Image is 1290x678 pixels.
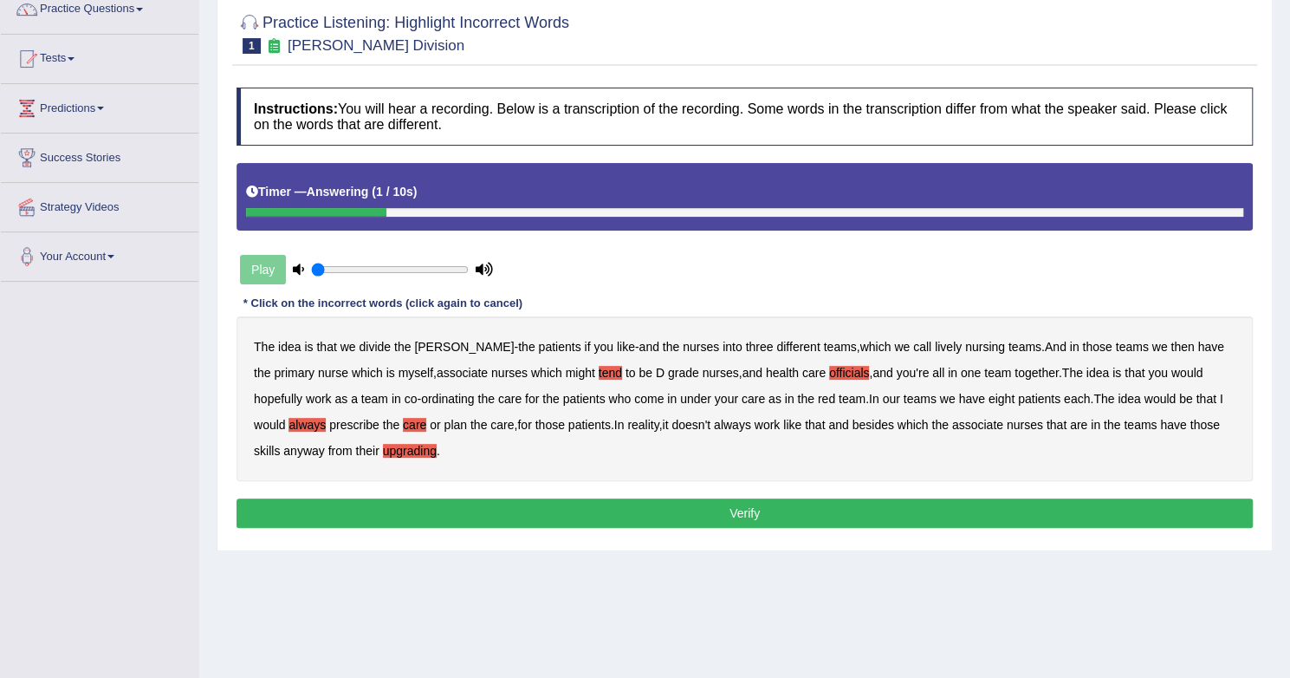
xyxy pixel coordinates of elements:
[599,366,622,380] b: tend
[392,392,401,406] b: in
[254,101,338,116] b: Instructions:
[1220,392,1223,406] b: I
[715,392,738,406] b: your
[783,418,801,432] b: like
[1093,392,1114,406] b: The
[952,418,1003,432] b: associate
[383,418,399,432] b: the
[1,183,198,226] a: Strategy Videos
[614,418,625,432] b: In
[568,418,611,432] b: patients
[1196,392,1215,406] b: that
[477,392,494,406] b: the
[361,392,388,406] b: team
[372,185,376,199] b: (
[334,392,347,406] b: as
[1,35,198,78] a: Tests
[1018,392,1060,406] b: patients
[318,366,348,380] b: nurse
[776,340,820,354] b: different
[237,499,1253,528] button: Verify
[274,366,314,380] b: primary
[1,84,198,127] a: Predictions
[882,392,899,406] b: our
[430,418,440,432] b: or
[1104,418,1120,432] b: the
[265,38,283,55] small: Exam occurring question
[538,340,580,354] b: patients
[1152,340,1168,354] b: we
[958,392,984,406] b: have
[989,392,1014,406] b: eight
[768,392,781,406] b: as
[931,418,948,432] b: the
[940,392,956,406] b: we
[898,418,929,432] b: which
[288,37,464,54] small: [PERSON_NAME] Division
[1118,392,1140,406] b: idea
[1062,366,1083,380] b: The
[683,340,719,354] b: nurses
[894,340,910,354] b: we
[1179,392,1193,406] b: be
[965,340,1005,354] b: nursing
[897,366,930,380] b: you're
[872,366,892,380] b: and
[869,392,879,406] b: In
[663,340,679,354] b: the
[742,366,762,380] b: and
[913,340,931,354] b: call
[1014,366,1059,380] b: together
[517,418,531,432] b: for
[307,185,369,199] b: Answering
[828,418,848,432] b: and
[839,392,865,406] b: team
[935,340,962,354] b: lively
[797,392,814,406] b: the
[626,366,636,380] b: to
[802,366,826,380] b: care
[237,316,1253,481] div: - - , . , , , . - . . , . , .
[1170,340,1194,354] b: then
[755,418,781,432] b: work
[1125,366,1144,380] b: that
[288,418,326,432] b: always
[399,366,433,380] b: myself
[237,88,1253,146] h4: You will hear a recording. Below is a transcription of the recording. Some words in the transcrip...
[1082,340,1112,354] b: those
[745,340,773,354] b: three
[1,134,198,177] a: Success Stories
[329,418,379,432] b: prescribe
[617,340,635,354] b: like
[639,366,652,380] b: be
[394,340,411,354] b: the
[1007,418,1043,432] b: nurses
[254,392,302,406] b: hopefully
[254,340,275,354] b: The
[531,366,562,380] b: which
[340,340,356,354] b: we
[254,418,286,432] b: would
[386,366,395,380] b: is
[1190,418,1219,432] b: those
[421,392,475,406] b: ordinating
[542,392,559,406] b: the
[805,418,825,432] b: that
[667,392,677,406] b: in
[1197,340,1223,354] b: have
[328,444,353,458] b: from
[278,340,301,354] b: idea
[316,340,336,354] b: that
[405,392,418,406] b: co
[932,366,944,380] b: all
[1,232,198,276] a: Your Account
[563,392,606,406] b: patients
[243,38,261,54] span: 1
[584,340,590,354] b: if
[1144,392,1176,406] b: would
[403,418,426,432] b: care
[413,185,418,199] b: )
[535,418,565,432] b: those
[714,418,751,432] b: always
[852,418,893,432] b: besides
